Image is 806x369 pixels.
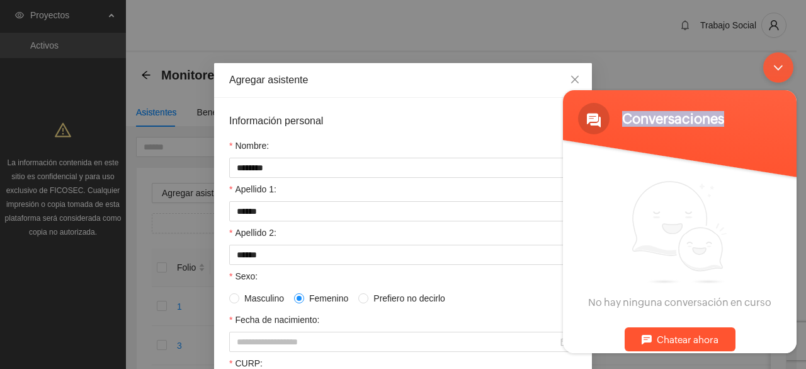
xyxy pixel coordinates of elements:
[229,139,269,153] label: Nombre:
[229,182,276,196] label: Apellido 1:
[237,335,558,349] input: Fecha de nacimiento:
[229,113,323,129] span: Información personal
[229,201,577,221] input: Apellido 1:
[229,158,577,178] input: Nombre:
[229,245,577,265] input: Apellido 2:
[229,269,258,283] label: Sexo:
[229,313,319,327] label: Fecha de nacimiento:
[229,73,577,87] div: Agregar asistente
[304,291,353,305] span: Femenino
[557,46,803,360] iframe: SalesIQ Chatwindow
[239,291,289,305] span: Masculino
[229,226,276,240] label: Apellido 2:
[368,291,450,305] span: Prefiero no decirlo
